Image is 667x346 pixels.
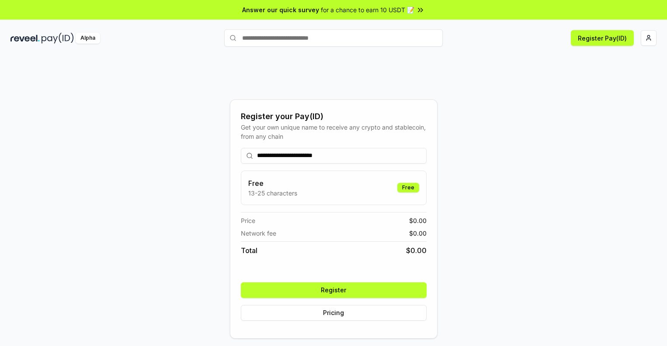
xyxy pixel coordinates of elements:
[248,178,297,188] h3: Free
[241,245,257,256] span: Total
[241,123,427,141] div: Get your own unique name to receive any crypto and stablecoin, from any chain
[241,216,255,225] span: Price
[397,183,419,192] div: Free
[409,229,427,238] span: $ 0.00
[76,33,100,44] div: Alpha
[406,245,427,256] span: $ 0.00
[42,33,74,44] img: pay_id
[10,33,40,44] img: reveel_dark
[241,282,427,298] button: Register
[241,229,276,238] span: Network fee
[248,188,297,198] p: 13-25 characters
[241,110,427,123] div: Register your Pay(ID)
[571,30,634,46] button: Register Pay(ID)
[241,305,427,321] button: Pricing
[242,5,319,14] span: Answer our quick survey
[409,216,427,225] span: $ 0.00
[321,5,414,14] span: for a chance to earn 10 USDT 📝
